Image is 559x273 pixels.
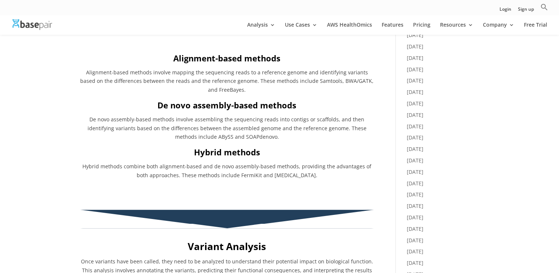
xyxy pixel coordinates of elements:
[407,66,423,73] a: [DATE]
[407,88,423,95] a: [DATE]
[407,31,423,38] a: [DATE]
[407,248,423,255] a: [DATE]
[13,19,52,30] img: Basepair
[407,100,423,107] a: [DATE]
[407,237,423,244] a: [DATE]
[407,54,423,61] a: [DATE]
[407,191,423,198] a: [DATE]
[407,214,423,221] a: [DATE]
[440,22,473,35] a: Resources
[407,225,423,232] a: [DATE]
[327,22,372,35] a: AWS HealthOmics
[407,157,423,164] a: [DATE]
[80,69,374,94] span: Alignment-based methods involve mapping the sequencing reads to a reference genome and identifyin...
[82,163,371,179] span: Hybrid methods combine both alignment-based and de novo assembly-based methods, providing the adv...
[382,22,403,35] a: Features
[500,7,511,15] a: Login
[88,116,367,141] span: De novo assembly-based methods involve assembling the sequencing reads into contigs or scaffolds,...
[518,7,534,15] a: Sign up
[285,22,317,35] a: Use Cases
[173,53,280,64] strong: Alignment-based methods
[407,259,423,266] a: [DATE]
[417,220,550,264] iframe: Drift Widget Chat Controller
[407,168,423,175] a: [DATE]
[407,111,423,118] a: [DATE]
[407,202,423,209] a: [DATE]
[188,240,266,253] b: Variant Analysis
[247,22,275,35] a: Analysis
[407,180,423,187] a: [DATE]
[413,22,430,35] a: Pricing
[407,145,423,152] a: [DATE]
[194,146,260,158] b: Hybrid methods
[407,134,423,141] a: [DATE]
[407,43,423,50] a: [DATE]
[541,3,548,11] svg: Search
[483,22,514,35] a: Company
[407,77,423,84] a: [DATE]
[157,100,296,111] strong: De novo assembly-based methods
[407,123,423,130] a: [DATE]
[524,22,547,35] a: Free Trial
[541,3,548,15] a: Search Icon Link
